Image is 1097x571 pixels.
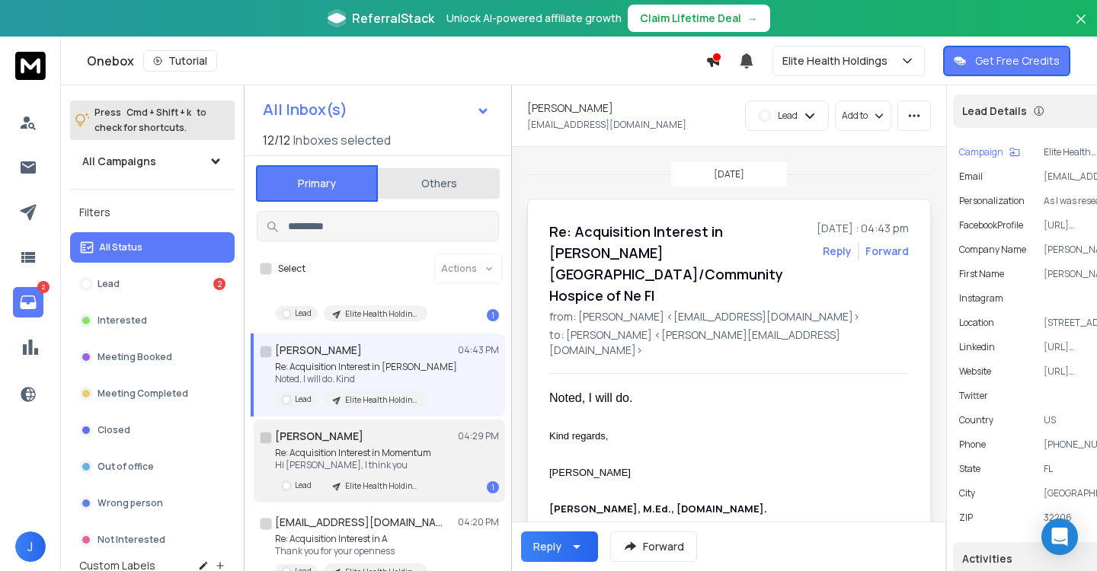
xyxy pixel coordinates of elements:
p: Not Interested [98,534,165,546]
div: Noted, I will do. [549,389,897,407]
span: → [747,11,758,26]
p: ZIP [959,512,973,524]
p: [DATE] : 04:43 pm [817,221,909,236]
p: Lead Details [962,104,1027,119]
p: City [959,487,975,499]
button: Reply [823,244,852,259]
button: J [15,531,46,562]
font: [PERSON_NAME], M.Ed., [DOMAIN_NAME]. [549,502,767,515]
p: All Status [99,241,142,254]
p: Lead [778,110,798,122]
p: Lead [295,480,312,491]
p: Unlock AI-powered affiliate growth [446,11,622,26]
h1: All Inbox(s) [263,102,347,117]
p: [EMAIL_ADDRESS][DOMAIN_NAME] [527,119,686,131]
p: Press to check for shortcuts. [94,105,206,136]
h1: [PERSON_NAME] [275,429,363,444]
p: Wrong person [98,497,163,509]
p: Company Name [959,244,1026,256]
button: Not Interested [70,525,235,555]
button: Interested [70,305,235,336]
button: Primary [256,165,378,202]
b: Director of International Outreach and Training [549,518,836,534]
p: Hi [PERSON_NAME], I think you [275,459,431,471]
button: Out of office [70,451,235,482]
p: [DATE] [714,168,744,180]
button: Reply [521,531,598,562]
p: Meeting Completed [98,388,188,400]
p: Interested [98,314,147,327]
button: Get Free Credits [943,46,1070,76]
p: Meeting Booked [98,351,172,363]
p: linkedin [959,341,995,353]
p: Twitter [959,390,988,402]
p: location [959,317,994,329]
p: Elite Health Holdings - Home Care [345,394,418,406]
button: All Campaigns [70,146,235,177]
button: Campaign [959,146,1020,158]
div: Forward [865,244,909,259]
p: Instagram [959,292,1003,305]
p: Elite Health Holdings - Home Care [345,308,418,320]
button: Claim Lifetime Deal→ [628,5,770,32]
p: Noted, I will do. Kind [275,373,457,385]
p: 04:43 PM [458,344,499,356]
p: 04:20 PM [458,516,499,528]
p: Country [959,414,993,426]
button: Wrong person [70,488,235,518]
div: Onebox [87,50,705,72]
p: from: [PERSON_NAME] <[EMAIL_ADDRESS][DOMAIN_NAME]> [549,309,909,324]
a: 2 [13,287,43,317]
div: 1 [487,309,499,321]
p: FacebookProfile [959,219,1023,231]
p: State [959,463,980,475]
button: Meeting Completed [70,378,235,409]
button: Meeting Booked [70,342,235,372]
span: Cmd + Shift + k [124,104,193,121]
font: [PERSON_NAME] [549,467,631,478]
h1: [EMAIL_ADDRESS][DOMAIN_NAME] [275,515,443,530]
p: Closed [98,424,130,436]
button: Closed [70,415,235,445]
font: Kind regards, [549,430,608,442]
p: Personalization [959,195,1025,207]
h3: Filters [70,202,235,223]
p: Email [959,171,983,183]
p: Get Free Credits [975,53,1060,69]
p: 2 [37,281,50,293]
button: Forward [610,531,697,562]
div: 2 [213,278,225,290]
h3: Inboxes selected [293,131,391,149]
p: website [959,365,991,378]
h1: All Campaigns [82,154,156,169]
span: 12 / 12 [263,131,290,149]
p: Elite Health Holdings [782,53,894,69]
p: Lead [295,308,312,319]
button: All Inbox(s) [251,94,502,125]
p: Elite Health Holdings - Home Care ([US_STATE]) [345,480,418,492]
p: Lead [295,394,312,405]
button: Close banner [1071,9,1091,46]
p: Thank you for your openness [275,545,427,557]
p: Out of office [98,461,154,473]
p: Lead [98,278,120,290]
p: Campaign [959,146,1003,158]
h1: Re: Acquisition Interest in [PERSON_NAME][GEOGRAPHIC_DATA]/Community Hospice of Ne Fl [549,221,808,306]
p: Add to [842,110,868,122]
label: Select [278,263,305,275]
button: All Status [70,232,235,263]
p: to: [PERSON_NAME] <[PERSON_NAME][EMAIL_ADDRESS][DOMAIN_NAME]> [549,327,909,358]
span: ReferralStack [352,9,434,27]
h1: [PERSON_NAME] [275,343,362,358]
p: 04:29 PM [458,430,499,442]
button: Lead2 [70,269,235,299]
div: Reply [533,539,561,554]
p: Re: Acquisition Interest in Momentum [275,447,431,459]
p: Re: Acquisition Interest in A [275,533,427,545]
p: Phone [959,439,986,451]
h1: [PERSON_NAME] [527,100,613,116]
div: Open Intercom Messenger [1041,518,1078,555]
